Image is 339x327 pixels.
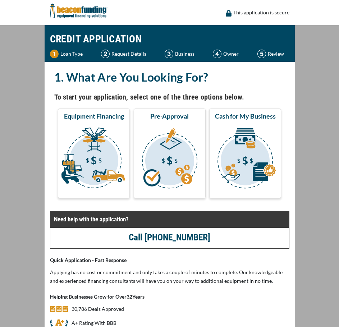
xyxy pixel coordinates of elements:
[129,232,210,243] a: Call [PHONE_NUMBER]
[60,50,83,58] p: Loan Type
[58,109,130,198] button: Equipment Financing
[223,50,239,58] p: Owner
[215,112,276,120] span: Cash for My Business
[50,293,289,301] p: Helping Businesses Grow for Over Years
[165,50,173,58] img: Step 3
[54,215,285,224] p: Need help with the application?
[150,112,189,120] span: Pre-Approval
[134,109,206,198] button: Pre-Approval
[135,123,204,195] img: Pre-Approval
[127,294,132,300] span: 32
[111,50,146,58] p: Request Details
[50,50,59,58] img: Step 1
[226,10,232,17] img: lock icon to convery security
[268,50,284,58] p: Review
[59,123,128,195] img: Equipment Financing
[175,50,194,58] p: Business
[101,50,110,58] img: Step 2
[50,256,289,264] p: Quick Application - Fast Response
[54,69,285,86] h2: 1. What Are You Looking For?
[213,50,221,58] img: Step 4
[209,109,281,198] button: Cash for My Business
[54,91,285,103] h4: To start your application, select one of the three options below.
[50,268,289,285] p: Applying has no cost or commitment and only takes a couple of minutes to complete. Our knowledgea...
[72,305,124,313] p: 30,786 Deals Approved
[233,8,289,17] p: This application is secure
[64,112,124,120] span: Equipment Financing
[50,29,289,50] h1: CREDIT APPLICATION
[257,50,266,58] img: Step 5
[211,123,280,195] img: Cash for My Business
